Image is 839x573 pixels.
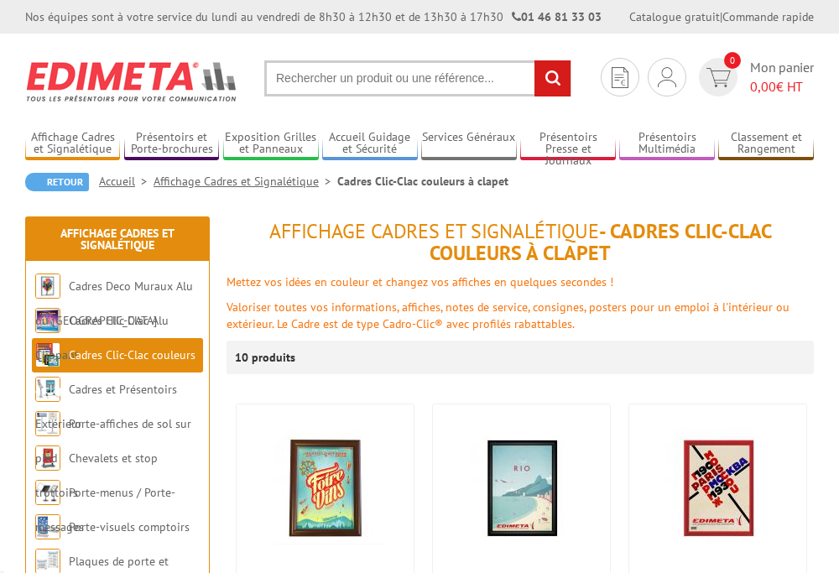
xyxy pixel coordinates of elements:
[269,218,599,244] span: Affichage Cadres et Signalétique
[227,274,613,289] font: Mettez vos idées en couleur et changez vos affiches en quelques secondes !
[124,130,219,158] a: Présentoirs et Porte-brochures
[35,382,177,431] a: Cadres et Présentoirs Extérieur
[69,519,190,534] a: Porte-visuels comptoirs
[267,430,384,547] img: CADRES CLIC-CLAC FINITION BOIS NOYER
[25,8,602,25] div: Nos équipes sont à votre service du lundi au vendredi de 8h30 à 12h30 et de 13h30 à 17h30
[659,430,777,547] img: Cadres clic-clac rouge affiches tous formats
[520,130,615,158] a: Présentoirs Presse et Journaux
[35,451,158,500] a: Chevalets et stop trottoirs
[629,9,720,24] a: Catalogue gratuit
[99,174,154,189] a: Accueil
[750,77,814,96] span: € HT
[35,416,191,466] a: Porte-affiches de sol sur pied
[337,173,508,190] li: Cadres Clic-Clac couleurs à clapet
[235,341,298,374] p: 10 produits
[35,485,175,534] a: Porte-menus / Porte-messages
[322,130,417,158] a: Accueil Guidage et Sécurité
[223,130,318,158] a: Exposition Grilles et Panneaux
[750,78,776,95] span: 0,00
[35,279,193,328] a: Cadres Deco Muraux Alu ou [GEOGRAPHIC_DATA]
[421,130,516,158] a: Services Généraux
[35,347,195,397] a: Cadres Clic-Clac couleurs à clapet
[227,221,814,265] h1: - Cadres Clic-Clac couleurs à clapet
[724,52,741,69] span: 0
[658,67,676,87] img: devis rapide
[25,173,89,191] a: Retour
[60,226,175,253] a: Affichage Cadres et Signalétique
[227,300,789,331] font: Valoriser toutes vos informations, affiches, notes de service, consignes, posters pour un emploi ...
[619,130,714,158] a: Présentoirs Multimédia
[25,50,239,112] img: Edimeta
[264,60,571,96] input: Rechercher un produit ou une référence...
[718,130,813,158] a: Classement et Rangement
[463,430,581,547] img: Cadres clic-clac noir affiches tous formats
[722,9,814,24] a: Commande rapide
[750,58,814,96] span: Mon panier
[154,174,337,189] a: Affichage Cadres et Signalétique
[35,313,169,362] a: Cadres Clic-Clac Alu Clippant
[512,9,602,24] strong: 01 46 81 33 03
[706,68,731,87] img: devis rapide
[35,273,60,299] img: Cadres Deco Muraux Alu ou Bois
[612,67,628,88] img: devis rapide
[534,60,571,96] input: rechercher
[629,8,814,25] div: |
[25,130,120,158] a: Affichage Cadres et Signalétique
[695,58,814,96] a: devis rapide 0 Mon panier 0,00€ HT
